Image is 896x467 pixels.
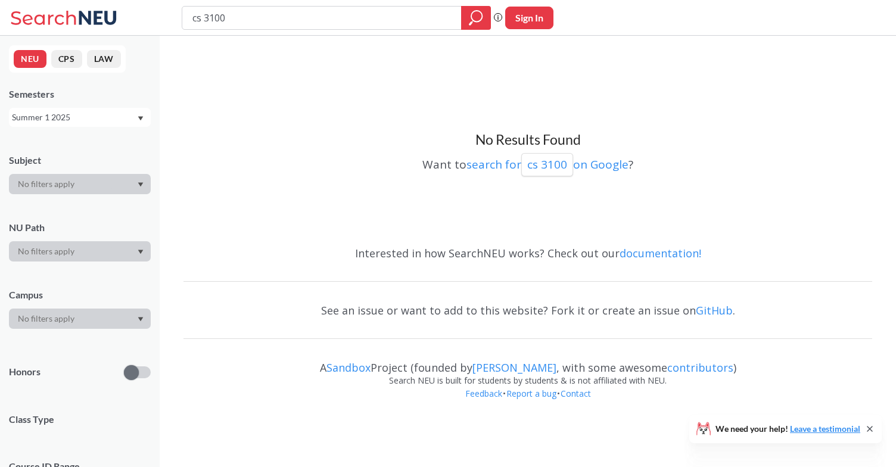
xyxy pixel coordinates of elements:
[667,360,733,375] a: contributors
[560,388,592,399] a: Contact
[461,6,491,30] div: magnifying glass
[9,309,151,329] div: Dropdown arrow
[506,388,557,399] a: Report a bug
[183,387,872,418] div: • •
[183,236,872,270] div: Interested in how SearchNEU works? Check out our
[465,388,503,399] a: Feedback
[466,157,629,172] a: search forcs 3100on Google
[138,317,144,322] svg: Dropdown arrow
[9,365,41,379] p: Honors
[9,174,151,194] div: Dropdown arrow
[138,116,144,121] svg: Dropdown arrow
[9,221,151,234] div: NU Path
[183,293,872,328] div: See an issue or want to add to this website? Fork it or create an issue on .
[527,157,567,173] p: cs 3100
[620,246,701,260] a: documentation!
[138,182,144,187] svg: Dropdown arrow
[12,111,136,124] div: Summer 1 2025
[505,7,553,29] button: Sign In
[183,131,872,149] h3: No Results Found
[87,50,121,68] button: LAW
[326,360,371,375] a: Sandbox
[9,288,151,301] div: Campus
[9,154,151,167] div: Subject
[9,241,151,261] div: Dropdown arrow
[183,149,872,176] div: Want to ?
[51,50,82,68] button: CPS
[9,108,151,127] div: Summer 1 2025Dropdown arrow
[472,360,556,375] a: [PERSON_NAME]
[191,8,453,28] input: Class, professor, course number, "phrase"
[790,424,860,434] a: Leave a testimonial
[138,250,144,254] svg: Dropdown arrow
[715,425,860,433] span: We need your help!
[9,413,151,426] span: Class Type
[469,10,483,26] svg: magnifying glass
[9,88,151,101] div: Semesters
[14,50,46,68] button: NEU
[183,350,872,374] div: A Project (founded by , with some awesome )
[183,374,872,387] div: Search NEU is built for students by students & is not affiliated with NEU.
[696,303,733,317] a: GitHub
